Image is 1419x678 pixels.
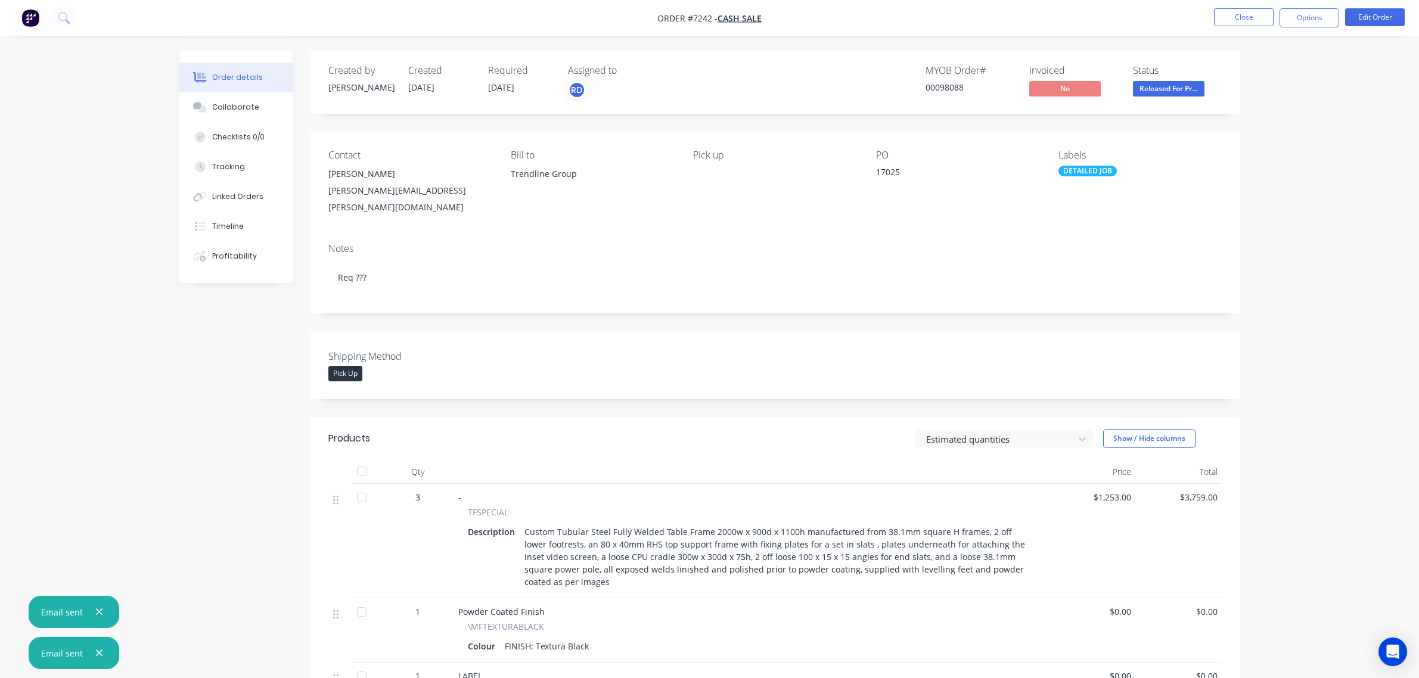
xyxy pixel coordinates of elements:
button: Released For Pr... [1133,81,1204,99]
div: [PERSON_NAME][EMAIL_ADDRESS][PERSON_NAME][DOMAIN_NAME] [328,182,492,216]
span: $1,253.00 [1054,491,1131,503]
div: Profitability [212,251,257,262]
button: Options [1280,8,1339,27]
div: Required [488,65,554,76]
span: Released For Pr... [1133,81,1204,96]
div: Assigned to [568,65,687,76]
div: Notes [328,243,1222,254]
div: Email sent [41,647,83,660]
div: Pick Up [328,366,362,381]
span: $3,759.00 [1141,491,1218,503]
div: Price [1049,460,1136,484]
span: [DATE] [408,82,434,93]
div: Email sent [41,606,83,618]
div: PO [876,150,1039,161]
div: FINISH: Textura Black [500,637,594,655]
div: Checklists 0/0 [212,132,265,142]
div: MYOB Order # [926,65,1015,76]
button: Show / Hide columns [1103,429,1196,448]
span: $0.00 [1141,605,1218,618]
button: Profitability [179,241,293,271]
div: Status [1133,65,1222,76]
div: Trendline Group [511,166,674,182]
div: Created [408,65,474,76]
span: [DATE] [488,82,514,93]
button: Linked Orders [179,182,293,212]
div: Products [328,431,370,446]
div: 17025 [876,166,1025,182]
div: [PERSON_NAME] [328,81,394,94]
span: Powder Coated Finish [458,606,545,617]
div: Custom Tubular Steel Fully Welded Table Frame 2000w x 900d x 1100h manufactured from 38.1mm squar... [520,523,1035,590]
div: Total [1136,460,1222,484]
div: Open Intercom Messenger [1378,637,1407,666]
span: \MFTEXTURABLACK [468,620,544,633]
div: Bill to [511,150,674,161]
div: Created by [328,65,394,76]
div: Invoiced [1029,65,1119,76]
div: [PERSON_NAME] [328,166,492,182]
button: Order details [179,63,293,92]
a: Cash Sale [718,13,762,24]
div: 00098088 [926,81,1015,94]
div: Contact [328,150,492,161]
button: Timeline [179,212,293,241]
div: Labels [1058,150,1222,161]
button: Tracking [179,152,293,182]
button: Edit Order [1345,8,1405,26]
div: Description [468,523,520,540]
div: Pick up [693,150,856,161]
div: Collaborate [212,102,259,113]
span: 3 [415,491,420,503]
div: Order details [212,72,263,83]
button: Collaborate [179,92,293,122]
span: 1 [415,605,420,618]
div: DETAILED JOB [1058,166,1117,176]
span: No [1029,81,1101,96]
div: [PERSON_NAME][PERSON_NAME][EMAIL_ADDRESS][PERSON_NAME][DOMAIN_NAME] [328,166,492,216]
div: Timeline [212,221,244,232]
img: Factory [21,9,39,27]
span: Order #7242 - [657,13,718,24]
button: RD [568,81,586,99]
span: $0.00 [1054,605,1131,618]
div: Trendline Group [511,166,674,204]
div: Tracking [212,161,245,172]
div: Linked Orders [212,191,263,202]
label: Shipping Method [328,349,477,363]
div: Colour [468,637,500,655]
span: - [458,492,461,503]
button: Close [1214,8,1274,26]
div: Req ??? [328,259,1222,296]
span: TFSPECIAL [468,506,508,518]
div: Qty [382,460,454,484]
button: Checklists 0/0 [179,122,293,152]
